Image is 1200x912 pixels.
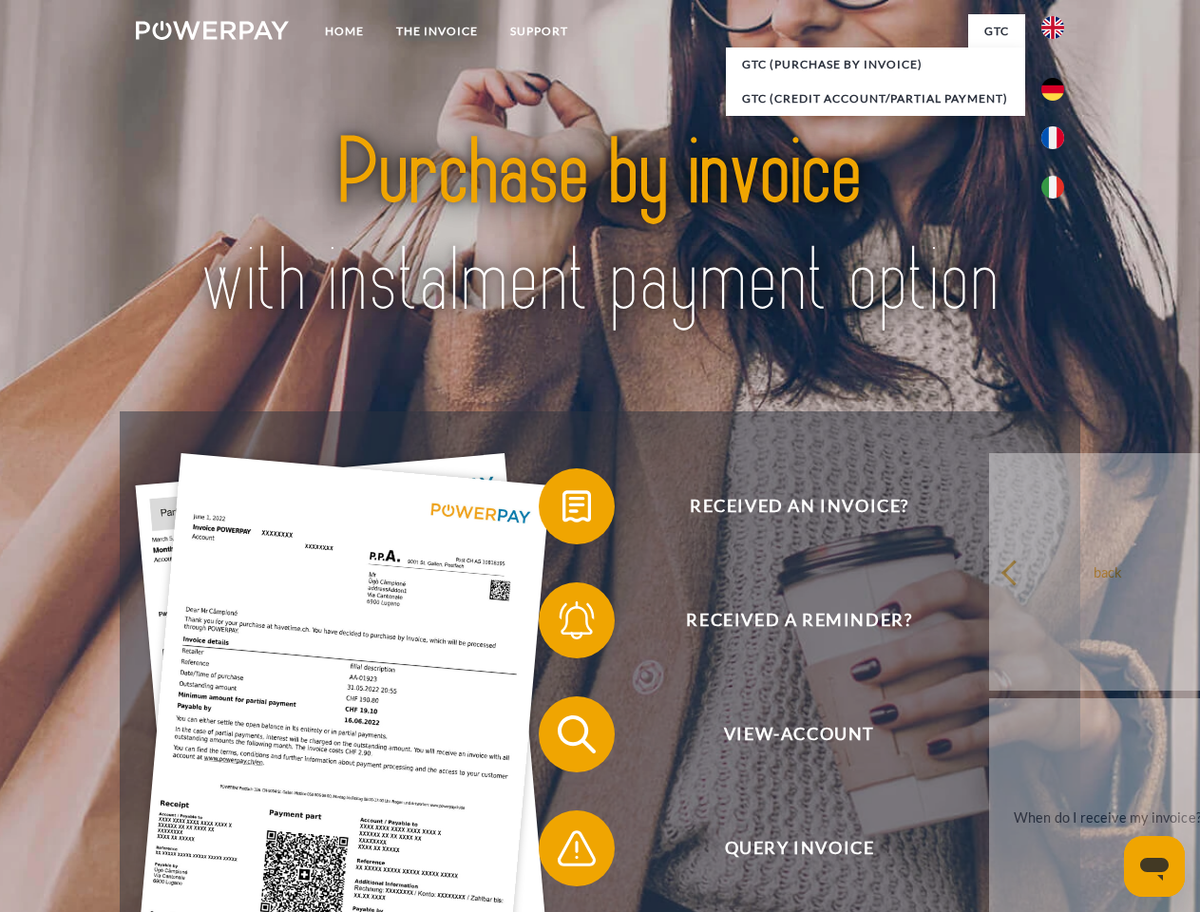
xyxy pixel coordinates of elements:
[553,483,600,530] img: qb_bill.svg
[566,810,1032,886] span: Query Invoice
[553,825,600,872] img: qb_warning.svg
[1041,78,1064,101] img: de
[539,582,1033,658] button: Received a reminder?
[1124,836,1185,897] iframe: Button to launch messaging window
[539,468,1033,544] button: Received an invoice?
[539,696,1033,772] button: View-Account
[566,582,1032,658] span: Received a reminder?
[539,810,1033,886] button: Query Invoice
[726,82,1025,116] a: GTC (Credit account/partial payment)
[566,468,1032,544] span: Received an invoice?
[1041,126,1064,149] img: fr
[136,21,289,40] img: logo-powerpay-white.svg
[726,47,1025,82] a: GTC (Purchase by invoice)
[553,711,600,758] img: qb_search.svg
[566,696,1032,772] span: View-Account
[1041,176,1064,199] img: it
[380,14,494,48] a: THE INVOICE
[1041,16,1064,39] img: en
[494,14,584,48] a: Support
[968,14,1025,48] a: GTC
[309,14,380,48] a: Home
[553,597,600,644] img: qb_bell.svg
[181,91,1019,364] img: title-powerpay_en.svg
